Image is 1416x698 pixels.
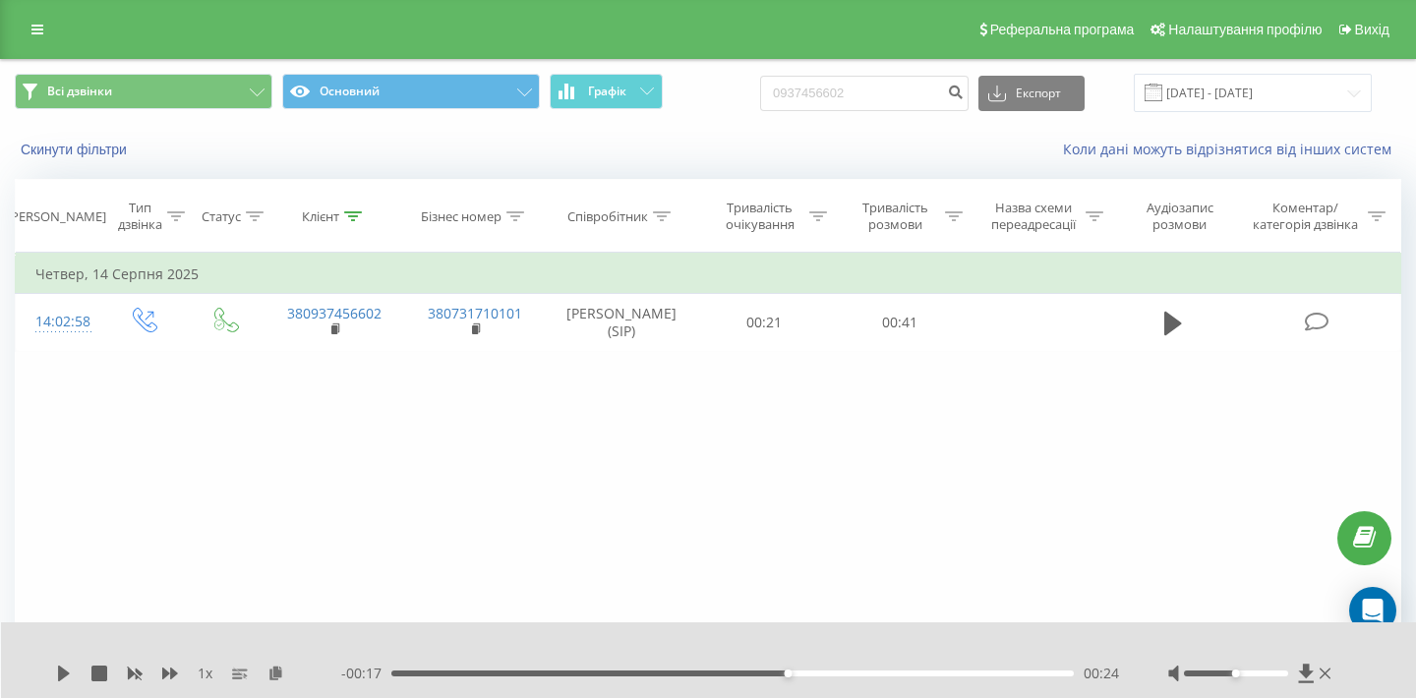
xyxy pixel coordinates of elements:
[832,294,968,351] td: 00:41
[550,74,663,109] button: Графік
[985,200,1081,233] div: Назва схеми переадресації
[760,76,969,111] input: Пошук за номером
[1248,200,1363,233] div: Коментар/категорія дзвінка
[850,200,940,233] div: Тривалість розмови
[16,255,1401,294] td: Четвер, 14 Серпня 2025
[15,141,137,158] button: Скинути фільтри
[1349,587,1396,634] div: Open Intercom Messenger
[1232,669,1240,677] div: Accessibility label
[47,84,112,99] span: Всі дзвінки
[1355,22,1389,37] span: Вихід
[990,22,1135,37] span: Реферальна програма
[1168,22,1322,37] span: Налаштування профілю
[7,208,106,225] div: [PERSON_NAME]
[428,304,522,322] a: 380731710101
[1063,140,1401,158] a: Коли дані можуть відрізнятися вiд інших систем
[118,200,162,233] div: Тип дзвінка
[1126,200,1233,233] div: Аудіозапис розмови
[567,208,648,225] div: Співробітник
[302,208,339,225] div: Клієнт
[697,294,833,351] td: 00:21
[588,85,626,98] span: Графік
[785,669,793,677] div: Accessibility label
[978,76,1085,111] button: Експорт
[546,294,697,351] td: [PERSON_NAME] (SIP)
[715,200,805,233] div: Тривалість очікування
[421,208,501,225] div: Бізнес номер
[341,664,391,683] span: - 00:17
[198,664,212,683] span: 1 x
[282,74,540,109] button: Основний
[1084,664,1119,683] span: 00:24
[35,303,83,341] div: 14:02:58
[202,208,241,225] div: Статус
[287,304,382,322] a: 380937456602
[15,74,272,109] button: Всі дзвінки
